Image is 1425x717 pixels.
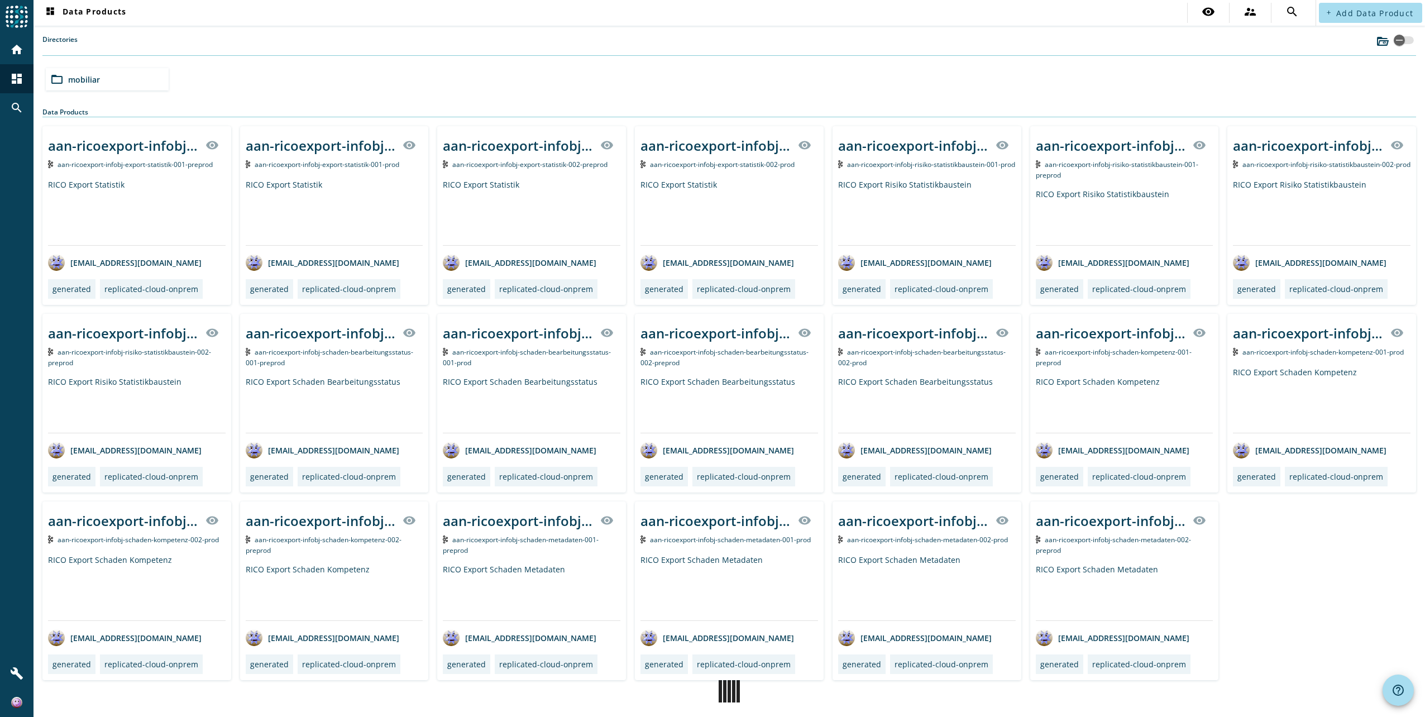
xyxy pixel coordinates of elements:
div: [EMAIL_ADDRESS][DOMAIN_NAME] [640,629,794,646]
div: RICO Export Risiko Statistikbaustein [48,376,226,433]
div: replicated-cloud-onprem [1289,471,1383,482]
img: avatar [48,629,65,646]
div: RICO Export Schaden Kompetenz [48,555,226,620]
div: generated [1040,471,1079,482]
div: aan-ricoexport-infobj-risiko-statistikbaustein-002-_stage_ [48,324,199,342]
img: Kafka Topic: aan-ricoexport-infobj-schaden-bearbeitungsstatus-002-prod [838,348,843,356]
img: Kafka Topic: aan-ricoexport-infobj-risiko-statistikbaustein-001-preprod [1036,160,1041,168]
div: generated [645,284,683,294]
mat-icon: visibility [403,326,416,340]
img: avatar [48,442,65,458]
img: avatar [1036,442,1053,458]
div: replicated-cloud-onprem [302,471,396,482]
span: Kafka Topic: aan-ricoexport-infobj-schaden-bearbeitungsstatus-002-preprod [640,347,809,367]
span: Add Data Product [1336,8,1413,18]
div: RICO Export Risiko Statistikbaustein [1233,179,1410,245]
div: aan-ricoexport-infobj-schaden-bearbeitungsstatus-001-_stage_ [246,324,396,342]
div: RICO Export Schaden Metadaten [1036,564,1213,620]
div: RICO Export Risiko Statistikbaustein [838,179,1016,245]
span: Kafka Topic: aan-ricoexport-infobj-schaden-metadaten-001-preprod [443,535,599,555]
div: aan-ricoexport-infobj-schaden-kompetenz-002-_stage_ [48,512,199,530]
div: [EMAIL_ADDRESS][DOMAIN_NAME] [1233,254,1386,271]
img: Kafka Topic: aan-ricoexport-infobj-export-statistik-001-preprod [48,160,53,168]
div: generated [447,471,486,482]
mat-icon: visibility [403,514,416,527]
img: avatar [443,254,460,271]
div: [EMAIL_ADDRESS][DOMAIN_NAME] [48,629,202,646]
div: aan-ricoexport-infobj-export-statistik-002-_stage_ [640,136,791,155]
mat-icon: visibility [600,326,614,340]
img: avatar [246,254,262,271]
div: aan-ricoexport-infobj-schaden-bearbeitungsstatus-002-_stage_ [640,324,791,342]
span: Kafka Topic: aan-ricoexport-infobj-risiko-statistikbaustein-002-prod [1242,160,1410,169]
img: Kafka Topic: aan-ricoexport-infobj-risiko-statistikbaustein-002-prod [1233,160,1238,168]
div: RICO Export Schaden Metadaten [443,564,620,620]
div: generated [250,471,289,482]
img: Kafka Topic: aan-ricoexport-infobj-export-statistik-002-prod [640,160,645,168]
div: RICO Export Schaden Bearbeitungsstatus [246,376,423,433]
div: RICO Export Schaden Metadaten [640,555,818,620]
div: generated [250,659,289,670]
div: generated [447,659,486,670]
div: aan-ricoexport-infobj-schaden-kompetenz-001-_stage_ [1233,324,1384,342]
div: replicated-cloud-onprem [302,659,396,670]
img: Kafka Topic: aan-ricoexport-infobj-risiko-statistikbaustein-001-prod [838,160,843,168]
mat-icon: visibility [1390,138,1404,152]
img: avatar [838,254,855,271]
span: Kafka Topic: aan-ricoexport-infobj-schaden-kompetenz-001-prod [1242,347,1404,357]
div: aan-ricoexport-infobj-risiko-statistikbaustein-001-_stage_ [838,136,989,155]
span: Kafka Topic: aan-ricoexport-infobj-export-statistik-001-preprod [58,160,213,169]
img: Kafka Topic: aan-ricoexport-infobj-schaden-metadaten-002-preprod [1036,536,1041,543]
div: aan-ricoexport-infobj-export-statistik-001-_stage_ [246,136,396,155]
div: aan-ricoexport-infobj-schaden-kompetenz-001-_stage_ [1036,324,1187,342]
div: replicated-cloud-onprem [697,471,791,482]
div: replicated-cloud-onprem [895,471,988,482]
img: Kafka Topic: aan-ricoexport-infobj-schaden-metadaten-002-prod [838,536,843,543]
span: Kafka Topic: aan-ricoexport-infobj-schaden-metadaten-002-preprod [1036,535,1192,555]
div: aan-ricoexport-infobj-export-statistik-002-_stage_ [443,136,594,155]
div: replicated-cloud-onprem [697,284,791,294]
div: generated [843,284,881,294]
div: aan-ricoexport-infobj-schaden-metadaten-002-_stage_ [1036,512,1187,530]
div: RICO Export Schaden Kompetenz [1233,367,1410,433]
div: [EMAIL_ADDRESS][DOMAIN_NAME] [443,629,596,646]
mat-icon: visibility [1193,326,1206,340]
div: generated [645,659,683,670]
div: replicated-cloud-onprem [1092,471,1186,482]
mat-icon: dashboard [44,6,57,20]
mat-icon: visibility [600,514,614,527]
div: RICO Export Statistik [443,179,620,245]
img: spoud-logo.svg [6,6,28,28]
img: Kafka Topic: aan-ricoexport-infobj-schaden-bearbeitungsstatus-001-preprod [246,348,251,356]
span: mobiliar [68,74,100,85]
div: generated [52,284,91,294]
img: Kafka Topic: aan-ricoexport-infobj-schaden-kompetenz-001-preprod [1036,348,1041,356]
mat-icon: build [10,667,23,680]
div: generated [843,471,881,482]
div: generated [1040,659,1079,670]
span: Kafka Topic: aan-ricoexport-infobj-schaden-kompetenz-002-prod [58,535,219,544]
div: replicated-cloud-onprem [499,659,593,670]
div: aan-ricoexport-infobj-schaden-bearbeitungsstatus-002-_stage_ [838,324,989,342]
div: aan-ricoexport-infobj-schaden-metadaten-002-_stage_ [838,512,989,530]
div: RICO Export Schaden Kompetenz [1036,376,1213,433]
div: aan-ricoexport-infobj-risiko-statistikbaustein-001-_stage_ [1036,136,1187,155]
div: RICO Export Schaden Bearbeitungsstatus [838,376,1016,433]
span: Kafka Topic: aan-ricoexport-infobj-schaden-bearbeitungsstatus-001-prod [443,347,611,367]
div: [EMAIL_ADDRESS][DOMAIN_NAME] [246,254,399,271]
img: Kafka Topic: aan-ricoexport-infobj-schaden-bearbeitungsstatus-001-prod [443,348,448,356]
img: avatar [1233,254,1250,271]
mat-icon: supervisor_account [1244,5,1257,18]
div: [EMAIL_ADDRESS][DOMAIN_NAME] [838,254,992,271]
div: aan-ricoexport-infobj-export-statistik-001-_stage_ [48,136,199,155]
div: RICO Export Schaden Bearbeitungsstatus [443,376,620,433]
mat-icon: visibility [1390,326,1404,340]
div: replicated-cloud-onprem [302,284,396,294]
button: Add Data Product [1319,3,1422,23]
img: Kafka Topic: aan-ricoexport-infobj-schaden-kompetenz-002-preprod [246,536,251,543]
mat-icon: visibility [798,514,811,527]
img: avatar [443,629,460,646]
img: Kafka Topic: aan-ricoexport-infobj-schaden-kompetenz-002-prod [48,536,53,543]
div: replicated-cloud-onprem [104,471,198,482]
img: avatar [443,442,460,458]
